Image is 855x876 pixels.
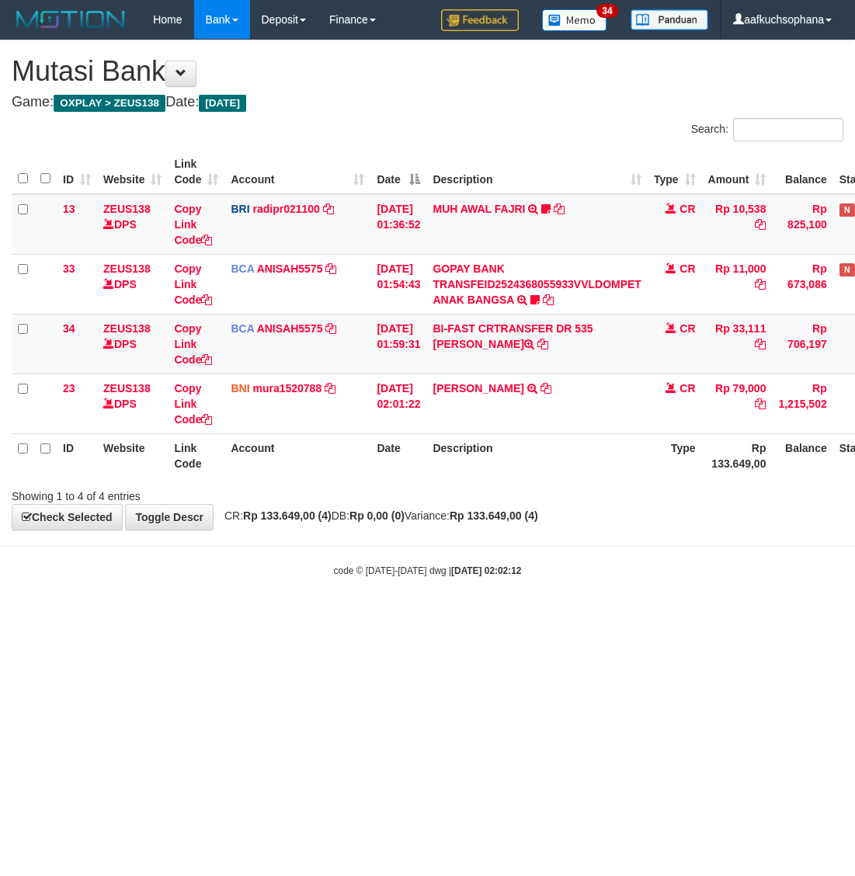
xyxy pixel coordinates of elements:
td: DPS [97,374,168,433]
th: Balance [772,150,832,194]
td: Rp 10,538 [702,194,773,255]
span: Has Note [839,263,855,276]
th: Amount: activate to sort column ascending [702,150,773,194]
strong: Rp 133.649,00 (4) [243,509,332,522]
td: Rp 33,111 [702,314,773,374]
a: Copy mura1520788 to clipboard [325,382,335,395]
td: Rp 706,197 [772,314,832,374]
div: Showing 1 to 4 of 4 entries [12,482,345,504]
th: Date [370,433,426,478]
a: ZEUS138 [103,262,151,275]
a: Copy ANISAH5575 to clipboard [325,322,336,335]
a: Copy Link Code [174,262,212,306]
a: Copy MUH AWAL FAJRI to clipboard [554,203,565,215]
th: Website: activate to sort column ascending [97,150,168,194]
th: Description: activate to sort column ascending [426,150,647,194]
th: ID [57,433,97,478]
a: Copy GOPAY BANK TRANSFEID2524368055933VVLDOMPET ANAK BANGSA to clipboard [543,294,554,306]
span: 13 [63,203,75,215]
a: GOPAY BANK TRANSFEID2524368055933VVLDOMPET ANAK BANGSA [433,262,641,306]
a: [PERSON_NAME] [433,382,523,395]
a: Copy RIZKY ASHARI to clipboard [540,382,551,395]
img: MOTION_logo.png [12,8,130,31]
td: DPS [97,254,168,314]
td: [DATE] 01:54:43 [370,254,426,314]
th: Date: activate to sort column descending [370,150,426,194]
strong: Rp 133.649,00 (4) [450,509,538,522]
a: Copy Link Code [174,203,212,246]
td: Rp 825,100 [772,194,832,255]
th: Account: activate to sort column ascending [224,150,370,194]
a: Copy ANISAH5575 to clipboard [325,262,336,275]
span: CR [679,382,695,395]
span: BCA [231,262,254,275]
span: Has Note [839,203,855,217]
span: 23 [63,382,75,395]
td: DPS [97,194,168,255]
span: OXPLAY > ZEUS138 [54,95,165,112]
th: Description [426,433,647,478]
th: Account [224,433,370,478]
span: CR: DB: Variance: [217,509,538,522]
td: [DATE] 01:36:52 [370,194,426,255]
h1: Mutasi Bank [12,56,843,87]
a: ANISAH5575 [257,262,323,275]
img: panduan.png [631,9,708,30]
img: Feedback.jpg [441,9,519,31]
label: Search: [691,118,843,141]
h4: Game: Date: [12,95,843,110]
span: BNI [231,382,249,395]
th: Website [97,433,168,478]
a: mura1520788 [252,382,321,395]
a: Copy Rp 33,111 to clipboard [755,338,766,350]
span: BCA [231,322,254,335]
td: Rp 673,086 [772,254,832,314]
td: Rp 11,000 [702,254,773,314]
a: ZEUS138 [103,382,151,395]
strong: Rp 0,00 (0) [349,509,405,522]
a: MUH AWAL FAJRI [433,203,525,215]
th: Type: activate to sort column ascending [648,150,702,194]
small: code © [DATE]-[DATE] dwg | [334,565,522,576]
a: Copy Link Code [174,382,212,426]
th: Link Code: activate to sort column ascending [168,150,224,194]
a: Copy Rp 11,000 to clipboard [755,278,766,290]
a: Check Selected [12,504,123,530]
strong: [DATE] 02:02:12 [451,565,521,576]
span: CR [679,203,695,215]
th: Rp 133.649,00 [702,433,773,478]
a: Toggle Descr [125,504,214,530]
th: ID: activate to sort column ascending [57,150,97,194]
td: [DATE] 01:59:31 [370,314,426,374]
span: [DATE] [199,95,246,112]
td: [DATE] 02:01:22 [370,374,426,433]
a: ANISAH5575 [257,322,323,335]
a: Copy BI-FAST CRTRANSFER DR 535 M. IDRIS to clipboard [537,338,548,350]
th: Link Code [168,433,224,478]
span: 34 [596,4,617,18]
input: Search: [733,118,843,141]
a: Copy Rp 10,538 to clipboard [755,218,766,231]
img: Button%20Memo.svg [542,9,607,31]
a: ZEUS138 [103,322,151,335]
span: BRI [231,203,249,215]
th: Type [648,433,702,478]
span: CR [679,262,695,275]
td: BI-FAST CRTRANSFER DR 535 [PERSON_NAME] [426,314,647,374]
a: Copy Link Code [174,322,212,366]
span: CR [679,322,695,335]
td: DPS [97,314,168,374]
a: Copy radipr021100 to clipboard [323,203,334,215]
th: Balance [772,433,832,478]
span: 33 [63,262,75,275]
span: 34 [63,322,75,335]
a: radipr021100 [252,203,319,215]
td: Rp 1,215,502 [772,374,832,433]
td: Rp 79,000 [702,374,773,433]
a: Copy Rp 79,000 to clipboard [755,398,766,410]
a: ZEUS138 [103,203,151,215]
